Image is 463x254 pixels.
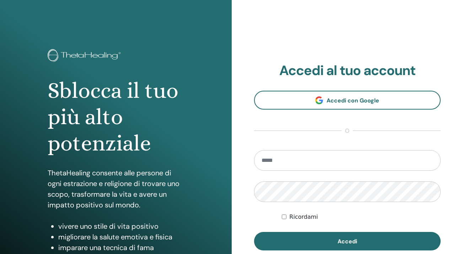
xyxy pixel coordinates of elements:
[58,232,184,242] li: migliorare la salute emotiva e fisica
[289,213,318,221] label: Ricordami
[338,238,357,245] span: Accedi
[282,213,441,221] div: Keep me authenticated indefinitely or until I manually logout
[254,232,441,250] button: Accedi
[48,168,184,210] p: ThetaHealing consente alle persone di ogni estrazione e religione di trovare uno scopo, trasforma...
[58,221,184,232] li: vivere uno stile di vita positivo
[48,78,184,157] h1: Sblocca il tuo più alto potenziale
[341,127,353,135] span: o
[254,91,441,110] a: Accedi con Google
[327,97,379,104] span: Accedi con Google
[254,63,441,79] h2: Accedi al tuo account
